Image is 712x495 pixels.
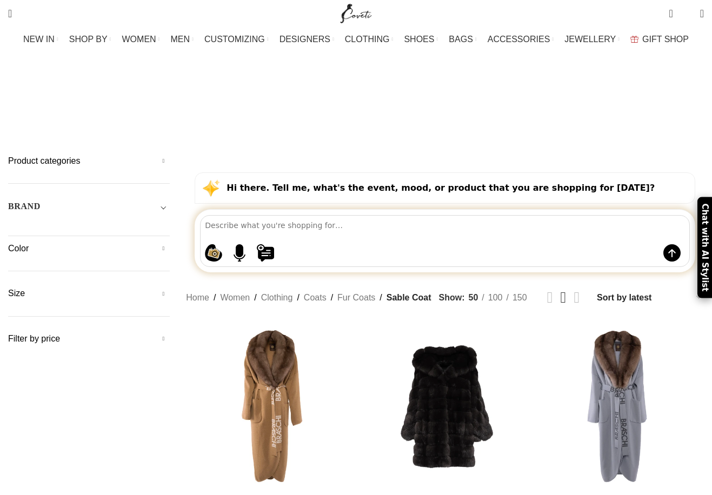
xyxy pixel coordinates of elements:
[297,62,415,91] h1: Sable Coat
[270,65,297,87] a: Go back
[345,29,394,50] a: CLOTHING
[465,291,482,305] a: 50
[395,104,444,115] span: Sable Coat
[122,34,156,44] span: WOMEN
[3,3,17,24] a: Search
[186,291,431,305] nav: Breadcrumb
[488,293,503,302] span: 100
[8,155,170,167] h5: Product categories
[683,11,691,19] span: 0
[220,291,250,305] a: Women
[337,291,375,305] a: Fur Coats
[171,34,190,44] span: MEN
[574,290,580,305] a: Grid view 4
[69,34,108,44] span: SHOP BY
[484,291,507,305] a: 100
[338,8,374,17] a: Site logo
[663,3,678,24] a: 0
[8,333,170,345] h5: Filter by price
[513,293,527,302] span: 150
[325,96,378,123] a: Mohair Coat
[262,96,309,123] a: Mink Coats
[439,291,465,305] span: Show
[449,29,476,50] a: BAGS
[8,243,170,255] h5: Color
[280,29,334,50] a: DESIGNERS
[642,34,689,44] span: GIFT SHOP
[186,291,209,305] a: Home
[395,96,444,123] a: Sable Coat
[3,29,709,50] div: Main navigation
[345,34,390,44] span: CLOTHING
[404,29,438,50] a: SHOES
[630,36,638,43] img: GiftBag
[404,34,434,44] span: SHOES
[460,96,528,123] a: Shearling Coat
[8,287,170,299] h5: Size
[186,322,356,492] a: Dallas cashmere coat with graphite sable
[596,290,704,305] select: Shop order
[360,322,530,492] a: Coat in sable barguzinsky dark
[681,3,692,24] div: My Wishlist
[8,200,41,212] h5: BRAND
[304,291,327,305] a: Coats
[564,34,616,44] span: JEWELLERY
[564,29,620,50] a: JEWELLERY
[670,5,678,14] span: 0
[204,34,265,44] span: CUSTOMIZING
[460,104,528,115] span: Shearling Coat
[325,104,378,115] span: Mohair Coat
[184,104,245,115] span: Faux Fur Coat
[488,34,550,44] span: ACCESSORIES
[262,104,309,115] span: Mink Coats
[387,291,431,305] span: Sable Coat
[23,29,58,50] a: NEW IN
[23,34,55,44] span: NEW IN
[261,291,293,305] a: Clothing
[630,29,689,50] a: GIFT SHOP
[69,29,111,50] a: SHOP BY
[184,96,245,123] a: Faux Fur Coat
[509,291,531,305] a: 150
[204,29,269,50] a: CUSTOMIZING
[449,34,473,44] span: BAGS
[122,29,160,50] a: WOMEN
[547,290,553,305] a: Grid view 2
[280,34,330,44] span: DESIGNERS
[469,293,478,302] span: 50
[561,290,567,305] a: Grid view 3
[8,200,170,219] div: Toggle filter
[534,322,704,492] a: Cashmere coat with sable
[171,29,194,50] a: MEN
[488,29,554,50] a: ACCESSORIES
